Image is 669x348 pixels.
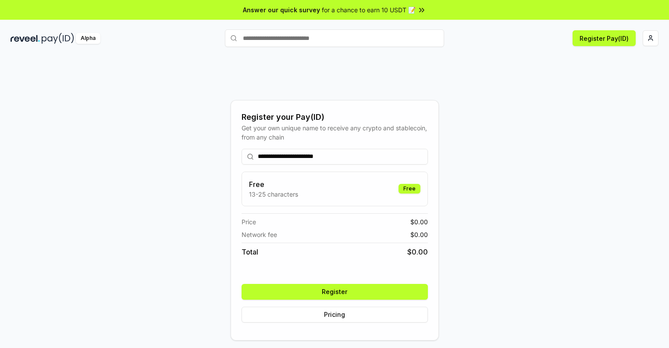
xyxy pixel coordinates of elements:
[410,230,428,239] span: $ 0.00
[243,5,320,14] span: Answer our quick survey
[249,190,298,199] p: 13-25 characters
[407,247,428,257] span: $ 0.00
[322,5,416,14] span: for a chance to earn 10 USDT 📝
[242,123,428,142] div: Get your own unique name to receive any crypto and stablecoin, from any chain
[242,247,258,257] span: Total
[242,307,428,323] button: Pricing
[249,179,298,190] h3: Free
[399,184,420,194] div: Free
[242,111,428,123] div: Register your Pay(ID)
[242,284,428,300] button: Register
[410,217,428,226] span: $ 0.00
[573,30,636,46] button: Register Pay(ID)
[76,33,100,44] div: Alpha
[242,230,277,239] span: Network fee
[42,33,74,44] img: pay_id
[242,217,256,226] span: Price
[11,33,40,44] img: reveel_dark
